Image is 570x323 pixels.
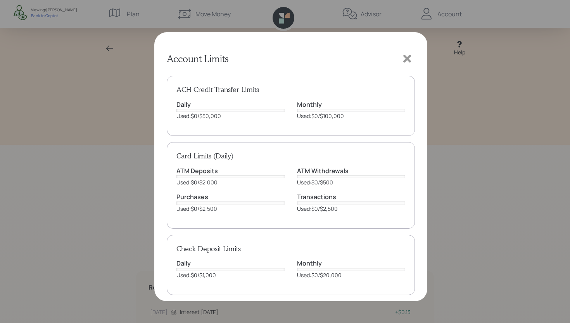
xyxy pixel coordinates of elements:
[297,178,333,186] div: Used: $0 / $500
[176,245,405,253] h4: Check Deposit Limits
[176,85,405,94] h4: ACH Credit Transfer Limits
[176,271,216,279] div: Used: $0 / $1,000
[297,175,405,178] span: Volume
[176,112,221,120] div: Used: $0 / $50,000
[297,167,405,175] label: ATM Withdrawals
[176,259,285,267] label: Daily
[297,271,342,279] div: Used: $0 / $20,000
[297,100,405,109] label: Monthly
[176,268,285,271] span: Volume
[297,193,405,201] label: Transactions
[176,152,405,160] h4: Card Limits (Daily)
[176,109,285,112] span: Volume
[176,201,285,205] span: Volume
[176,205,217,213] div: Used: $0 / $2,500
[176,100,285,109] label: Daily
[297,259,405,267] label: Monthly
[297,201,405,205] span: Volume
[297,112,344,120] div: Used: $0 / $100,000
[176,193,285,201] label: Purchases
[176,178,218,186] div: Used: $0 / $2,000
[176,175,285,178] span: Volume
[297,205,338,213] div: Used: $0 / $2,500
[297,109,405,112] span: Volume
[297,268,405,271] span: Volume
[176,167,285,175] label: ATM Deposits
[167,53,228,64] h3: Account Limits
